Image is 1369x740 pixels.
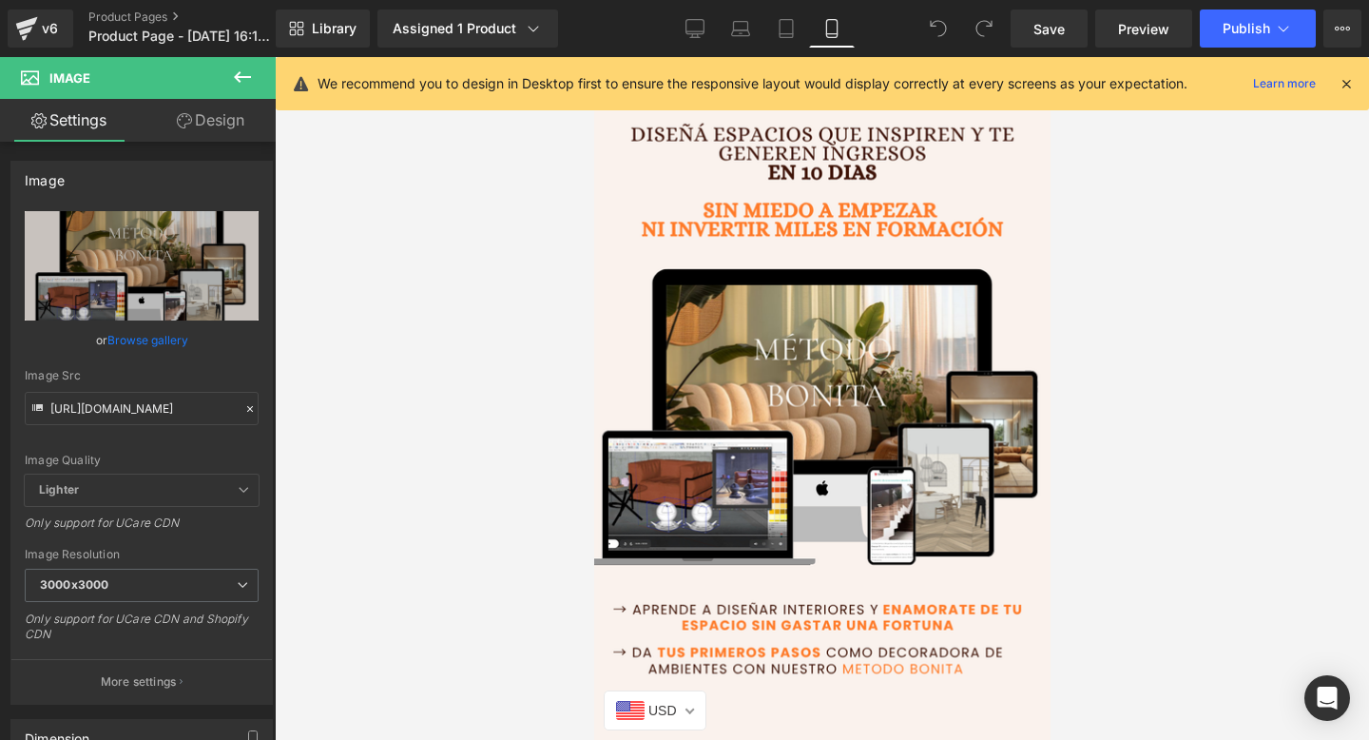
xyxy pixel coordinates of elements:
a: Learn more [1245,72,1323,95]
div: Open Intercom Messenger [1304,675,1350,721]
div: Image Resolution [25,548,259,561]
span: Save [1033,19,1065,39]
div: Image Src [25,369,259,382]
button: More [1323,10,1361,48]
a: Tablet [763,10,809,48]
div: Assigned 1 Product [393,19,543,38]
div: Image Quality [25,454,259,467]
a: Laptop [718,10,763,48]
a: New Library [276,10,370,48]
a: v6 [8,10,73,48]
button: Publish [1200,10,1316,48]
p: We recommend you to design in Desktop first to ensure the responsive layout would display correct... [318,73,1187,94]
div: Only support for UCare CDN and Shopify CDN [25,612,259,654]
span: Library [312,20,357,37]
a: Desktop [672,10,718,48]
a: Preview [1095,10,1192,48]
a: Product Pages [88,10,307,25]
a: Mobile [809,10,855,48]
a: Browse gallery [107,323,188,357]
button: Undo [919,10,957,48]
div: v6 [38,16,62,41]
button: More settings [11,659,272,704]
b: 3000x3000 [40,577,108,592]
button: Redo [965,10,1003,48]
input: Link [25,392,259,425]
a: Design [142,99,280,142]
p: More settings [101,673,177,691]
span: USD [54,646,83,661]
span: Publish [1223,21,1270,36]
div: Image [25,162,65,188]
div: Only support for UCare CDN [25,516,259,543]
span: Product Page - [DATE] 16:18:38 [88,29,271,44]
b: Lighter [39,482,79,497]
span: Image [49,70,90,86]
div: or [25,330,259,350]
span: Preview [1118,19,1169,39]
